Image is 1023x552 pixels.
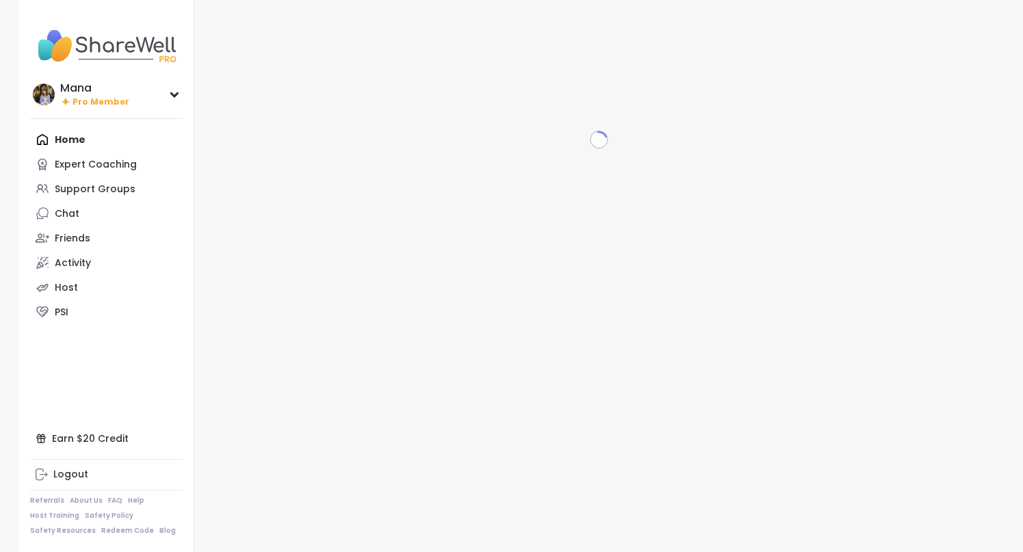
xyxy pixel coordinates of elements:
[30,176,183,201] a: Support Groups
[30,201,183,226] a: Chat
[30,22,183,70] img: ShareWell Nav Logo
[55,183,135,196] div: Support Groups
[55,257,91,270] div: Activity
[128,496,144,505] a: Help
[30,462,183,487] a: Logout
[70,496,103,505] a: About Us
[55,158,137,172] div: Expert Coaching
[30,226,183,250] a: Friends
[55,207,79,221] div: Chat
[85,511,133,521] a: Safety Policy
[30,426,183,451] div: Earn $20 Credit
[55,281,78,295] div: Host
[159,526,176,536] a: Blog
[30,152,183,176] a: Expert Coaching
[33,83,55,105] img: Mana
[55,232,90,246] div: Friends
[30,526,96,536] a: Safety Resources
[30,300,183,324] a: PSI
[108,496,122,505] a: FAQ
[60,81,129,96] div: Mana
[55,306,68,319] div: PSI
[53,468,88,482] div: Logout
[30,511,79,521] a: Host Training
[101,526,154,536] a: Redeem Code
[30,275,183,300] a: Host
[72,96,129,108] span: Pro Member
[30,496,64,505] a: Referrals
[30,250,183,275] a: Activity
